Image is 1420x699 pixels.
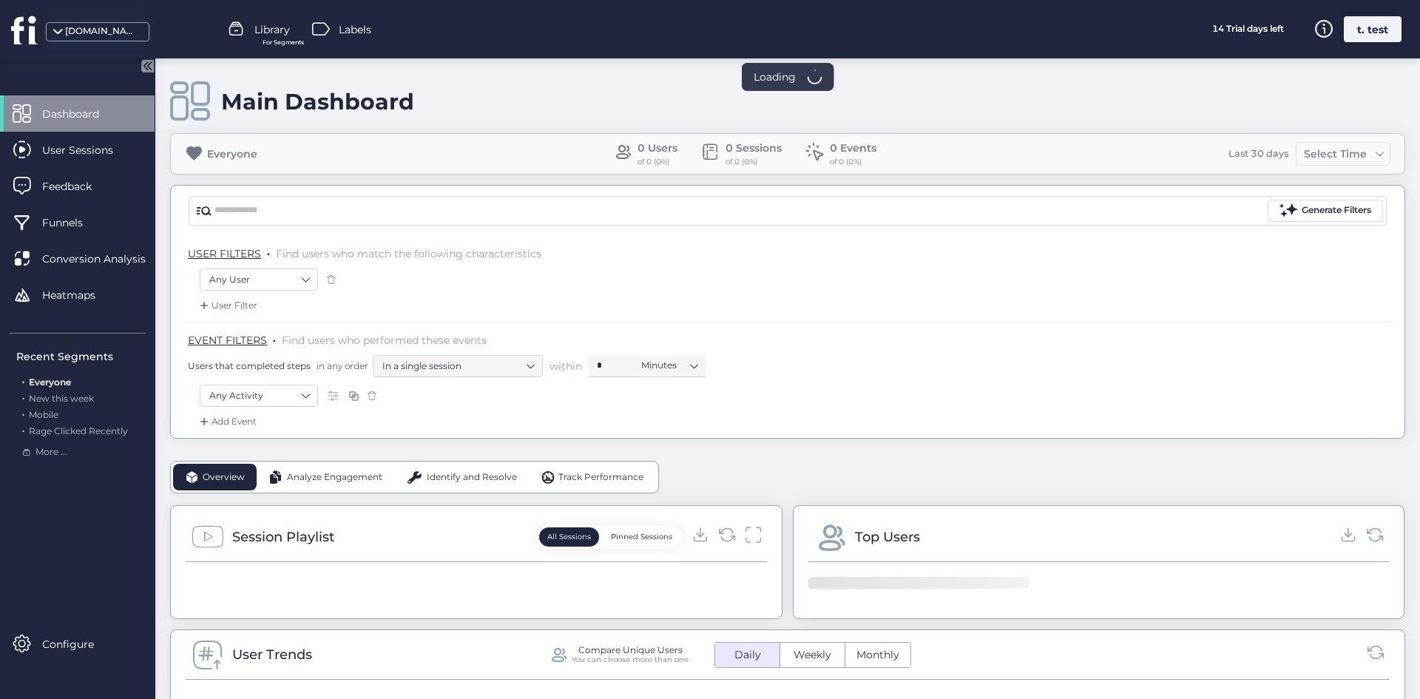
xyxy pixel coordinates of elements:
span: For Segments [263,38,304,47]
span: Conversion Analysis [42,251,168,267]
span: Identify and Resolve [427,470,517,484]
nz-select-item: Minutes [641,354,697,376]
button: Monthly [845,643,910,667]
span: USER FILTERS [188,247,261,260]
div: Generate Filters [1302,203,1371,217]
span: Overview [203,470,245,484]
span: . [22,422,24,436]
span: Dashboard [42,106,121,122]
span: Heatmaps [42,287,118,303]
span: EVENT FILTERS [188,334,267,347]
button: All Sessions [539,527,599,547]
div: User Trends [232,644,312,665]
div: Compare Unique Users [578,645,683,655]
span: Everyone [29,376,71,388]
span: Daily [726,647,770,663]
div: User Filter [197,298,257,313]
span: Rage Clicked Recently [29,425,128,436]
span: Labels [339,21,371,38]
span: Monthly [848,647,908,663]
div: t. test [1344,16,1402,42]
span: Weekly [785,647,840,663]
span: Loading [754,69,796,85]
button: Generate Filters [1268,200,1383,222]
div: Recent Segments [16,348,146,365]
div: [DOMAIN_NAME] [65,24,139,38]
div: 14 Trial days left [1192,16,1303,42]
span: Find users who performed these events [282,334,487,347]
span: Analyze Engagement [287,470,382,484]
span: . [22,374,24,388]
span: Find users who match the following characteristics [276,247,541,260]
span: Funnels [42,215,105,231]
div: You can choose more than one [572,655,689,664]
button: Daily [715,643,780,667]
span: . [22,406,24,420]
span: Mobile [29,409,58,420]
div: Session Playlist [232,527,334,547]
span: Library [254,21,290,38]
span: Users that completed steps [188,359,311,372]
nz-select-item: Any User [209,269,308,291]
span: New this week [29,393,94,404]
span: More ... [35,445,67,459]
span: . [22,390,24,404]
span: in any order [314,359,368,372]
span: . [267,244,270,259]
span: Track Performance [558,470,643,484]
div: Add Event [197,414,257,429]
span: within [550,359,582,374]
span: . [273,331,276,345]
button: Weekly [780,643,845,667]
nz-select-item: In a single session [382,355,533,377]
nz-select-item: Any Activity [209,385,308,407]
span: User Sessions [42,142,135,158]
div: Main Dashboard [221,88,414,115]
span: Feedback [42,178,114,195]
div: Top Users [855,527,920,547]
button: Pinned Sessions [603,527,680,547]
span: Configure [42,636,116,652]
